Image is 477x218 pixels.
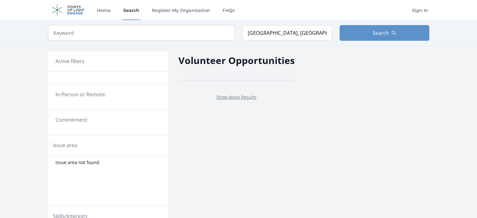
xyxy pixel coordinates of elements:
[56,91,161,98] legend: In-Person or Remote:
[56,159,100,166] span: Issue area not found.
[48,25,235,41] input: Keyword
[53,141,77,149] legend: Issue area
[373,29,389,37] span: Search
[216,94,257,100] a: Show More Results
[242,25,332,41] input: Location
[56,57,84,65] h3: Active filters
[178,53,295,67] h2: Volunteer Opportunities
[56,116,161,124] legend: Commitment:
[340,25,429,41] button: Search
